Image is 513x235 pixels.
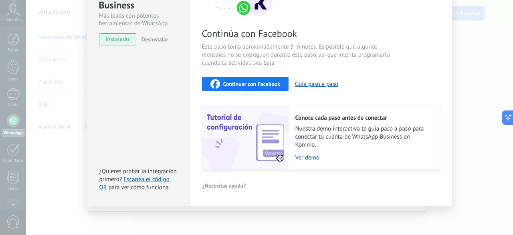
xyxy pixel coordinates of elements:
span: Continuar con Facebook [223,81,281,87]
span: ¿Quieres probar la integración primero? [99,168,177,183]
span: Desinstalar [141,36,168,43]
button: ¿Necesitas ayuda? [202,180,246,192]
button: Desinstalar [138,33,168,45]
span: Nuestra demo interactiva te guía paso a paso para conectar tu cuenta de WhatsApp Business en Kommo. [295,125,432,149]
span: Continúa con Facebook [202,27,393,40]
div: Más leads con potentes herramientas de WhatsApp [99,12,178,27]
a: Ver demo [295,154,432,161]
button: Guía paso a paso [295,80,338,88]
h2: Conoce cada paso antes de conectar [295,114,432,122]
a: Escanea el código QR [99,176,170,191]
button: Continuar con Facebook [202,77,289,91]
span: ¿Necesitas ayuda? [202,183,246,188]
span: para ver cómo funciona. [109,184,170,191]
span: Este paso toma aproximadamente 5 minutos. Es posible que algunos mensajes no se entreguen durante... [202,43,393,67]
span: instalado [99,33,136,45]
